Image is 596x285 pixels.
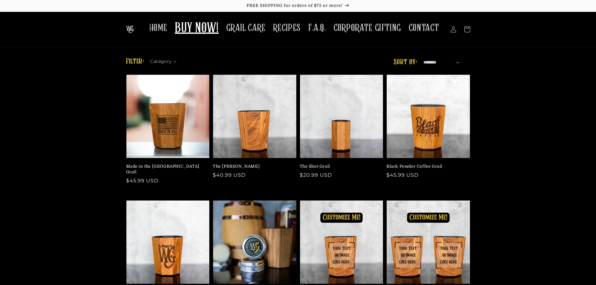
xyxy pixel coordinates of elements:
span: CONTACT [409,22,439,34]
p: FREE SHIPPING for orders of $75 or more! [6,3,590,8]
span: CORPORATE GIFTING [334,22,401,34]
a: BUY NOW! [171,16,222,41]
a: Black Powder Coffee Grail [386,164,466,169]
a: Made in the [GEOGRAPHIC_DATA] Grail [126,164,206,175]
a: F.A.Q. [304,18,330,38]
img: The Whiskey Grail [126,26,134,33]
a: The [PERSON_NAME] [213,164,293,169]
a: CORPORATE GIFTING [330,18,405,38]
summary: Category [150,57,180,63]
span: RECIPES [273,22,301,34]
a: GRAIL CARE [222,18,269,38]
a: CONTACT [405,18,443,38]
label: Sort by: [394,59,417,66]
a: The Shot Grail [300,164,380,169]
span: GRAIL CARE [226,22,266,34]
span: HOME [149,22,167,34]
a: RECIPES [269,18,304,38]
span: F.A.Q. [308,22,326,34]
span: BUY NOW! [175,20,219,37]
h2: Filter: [126,56,144,67]
span: Category [150,58,171,65]
a: HOME [145,18,171,38]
